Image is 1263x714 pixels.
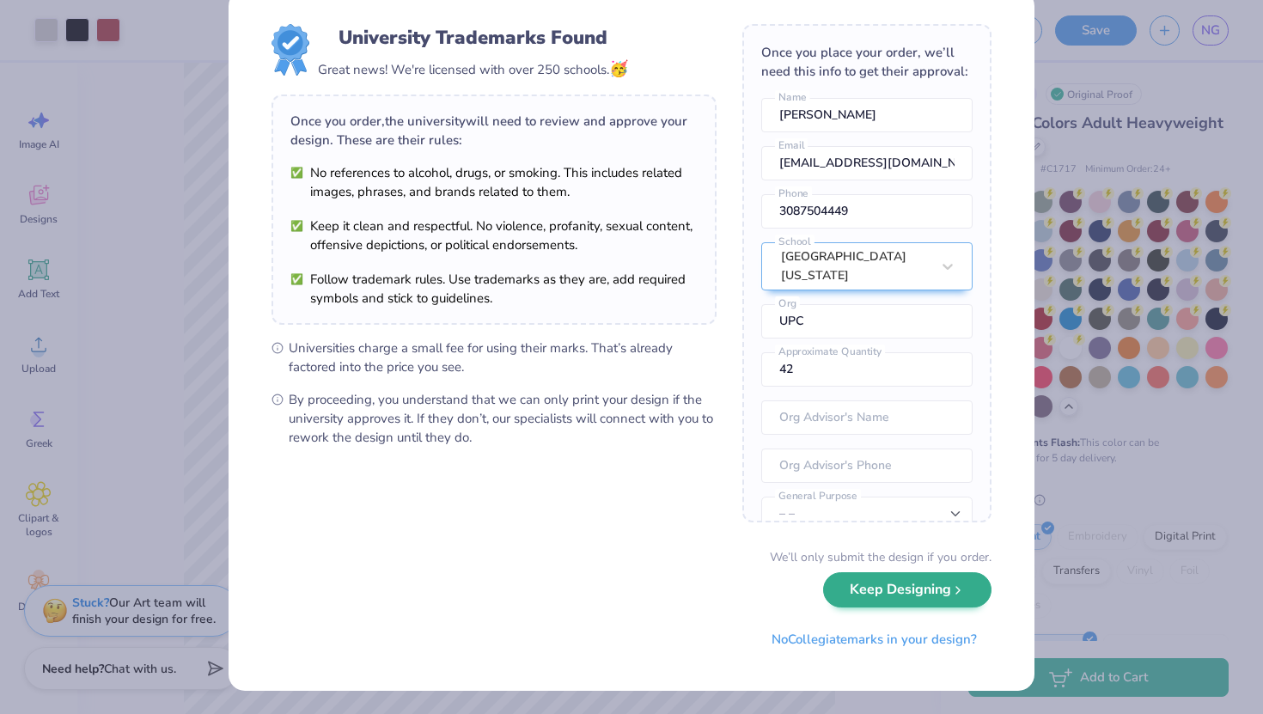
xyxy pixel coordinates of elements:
[290,112,698,150] div: Once you order, the university will need to review and approve your design. These are their rules:
[289,339,717,376] span: Universities charge a small fee for using their marks. That’s already factored into the price you...
[339,24,607,52] div: University Trademarks Found
[761,146,973,180] input: Email
[770,548,991,566] div: We’ll only submit the design if you order.
[290,217,698,254] li: Keep it clean and respectful. No violence, profanity, sexual content, offensive depictions, or po...
[609,58,628,79] span: 🥳
[761,43,973,81] div: Once you place your order, we’ll need this info to get their approval:
[823,572,991,607] button: Keep Designing
[289,390,717,447] span: By proceeding, you understand that we can only print your design if the university approves it. I...
[290,270,698,308] li: Follow trademark rules. Use trademarks as they are, add required symbols and stick to guidelines.
[290,163,698,201] li: No references to alcohol, drugs, or smoking. This includes related images, phrases, and brands re...
[761,352,973,387] input: Approximate Quantity
[781,247,930,285] div: [GEOGRAPHIC_DATA][US_STATE]
[272,24,309,76] img: License badge
[757,622,991,657] button: NoCollegiatemarks in your design?
[761,400,973,435] input: Org Advisor's Name
[761,98,973,132] input: Name
[761,194,973,229] input: Phone
[761,304,973,339] input: Org
[318,58,628,81] div: Great news! We're licensed with over 250 schools.
[761,449,973,483] input: Org Advisor's Phone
